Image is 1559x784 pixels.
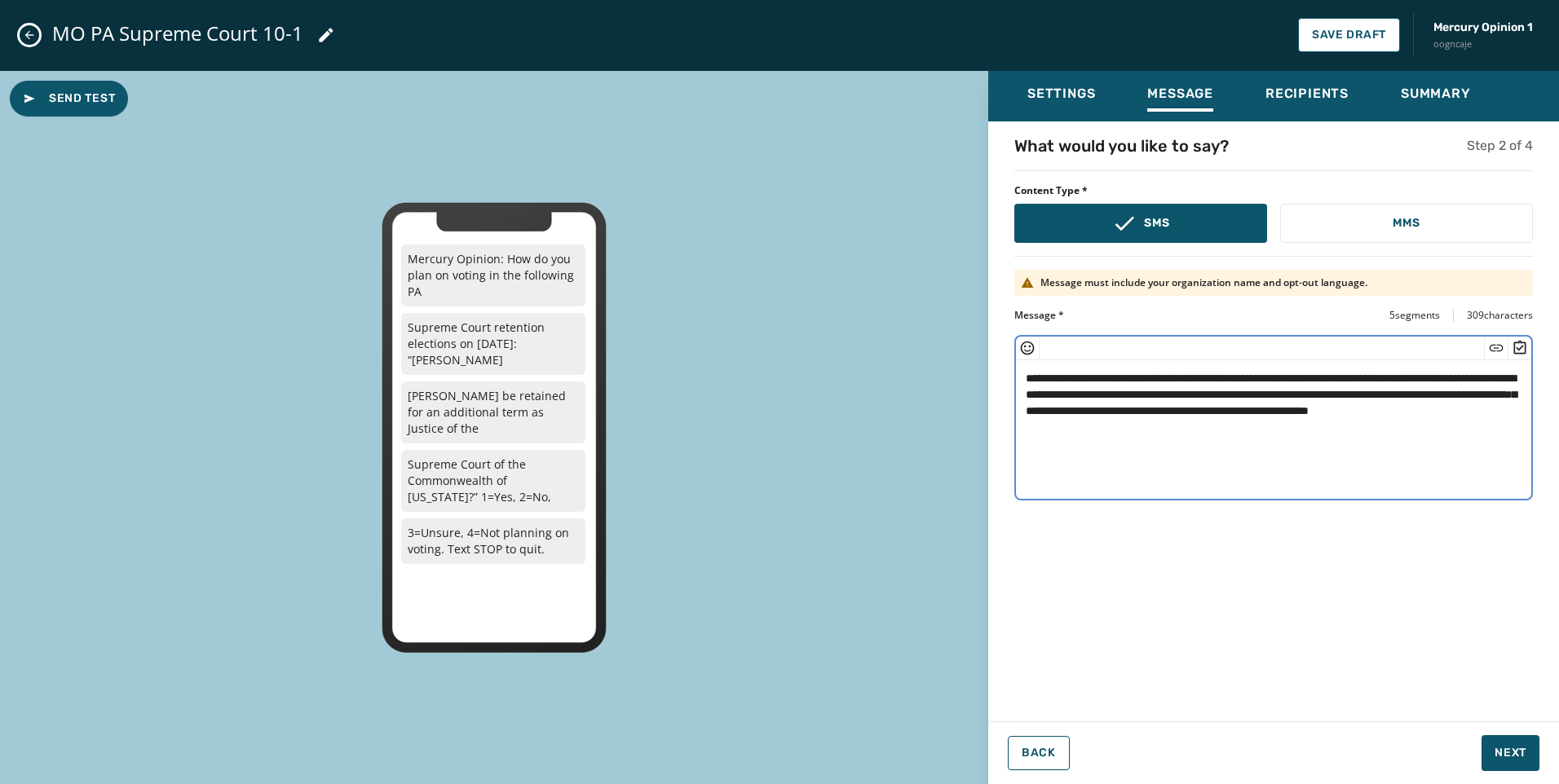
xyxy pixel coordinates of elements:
[1467,136,1533,156] h5: Step 2 of 4
[1467,309,1533,322] span: 309 characters
[1393,215,1420,231] p: MMS
[401,313,585,375] p: Supreme Court retention elections on [DATE]: “[PERSON_NAME]
[1040,276,1367,289] p: Message must include your organization name and opt-out language.
[1019,340,1036,356] button: Insert Emoji
[1144,215,1169,231] p: SMS
[1265,86,1349,102] span: Recipients
[1027,86,1095,102] span: Settings
[401,518,585,564] p: 3=Unsure, 4=Not planning on voting. Text STOP to quit.
[1389,309,1440,322] span: 5 segments
[401,381,585,443] p: [PERSON_NAME] be retained for an additional term as Justice of the
[1014,309,1064,322] label: Message *
[1433,20,1533,36] span: Mercury Opinion 1
[1312,29,1386,42] span: Save Draft
[1147,86,1213,102] span: Message
[1014,134,1229,157] h4: What would you like to say?
[1401,86,1471,102] span: Summary
[401,244,585,306] p: Mercury Opinion: How do you plan on voting in the following PA
[1512,340,1528,356] button: Insert Survey
[1488,340,1504,356] button: Insert Short Link
[1495,745,1526,761] span: Next
[1022,747,1056,760] span: Back
[1014,184,1533,197] span: Content Type *
[1433,37,1533,51] span: oogncaje
[401,450,585,512] p: Supreme Court of the Commonwealth of [US_STATE]?” 1=Yes, 2=No,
